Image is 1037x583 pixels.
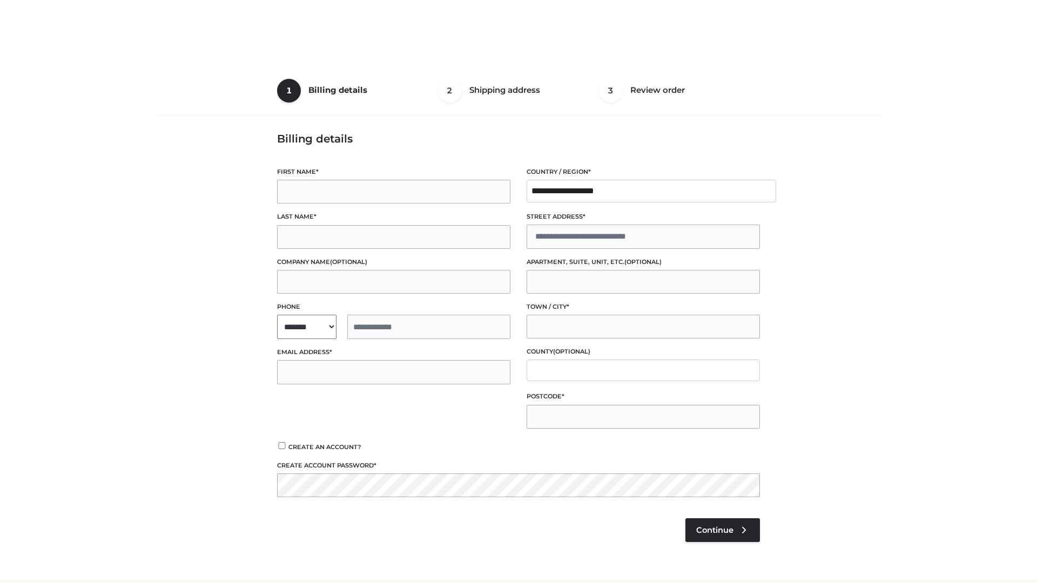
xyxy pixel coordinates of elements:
span: Create an account? [288,443,361,451]
label: Street address [527,212,760,222]
label: Town / City [527,302,760,312]
span: Billing details [308,85,367,95]
label: Phone [277,302,510,312]
span: 1 [277,79,301,103]
span: Review order [630,85,685,95]
input: Create an account? [277,442,287,449]
span: 3 [599,79,623,103]
label: Company name [277,257,510,267]
a: Continue [685,518,760,542]
label: First name [277,167,510,177]
label: Apartment, suite, unit, etc. [527,257,760,267]
label: Country / Region [527,167,760,177]
span: (optional) [624,258,662,266]
label: Last name [277,212,510,222]
span: Continue [696,525,733,535]
label: Create account password [277,460,760,471]
span: Shipping address [469,85,540,95]
label: County [527,347,760,357]
label: Postcode [527,391,760,402]
label: Email address [277,347,510,357]
span: 2 [438,79,462,103]
h3: Billing details [277,132,760,145]
span: (optional) [330,258,367,266]
span: (optional) [553,348,590,355]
